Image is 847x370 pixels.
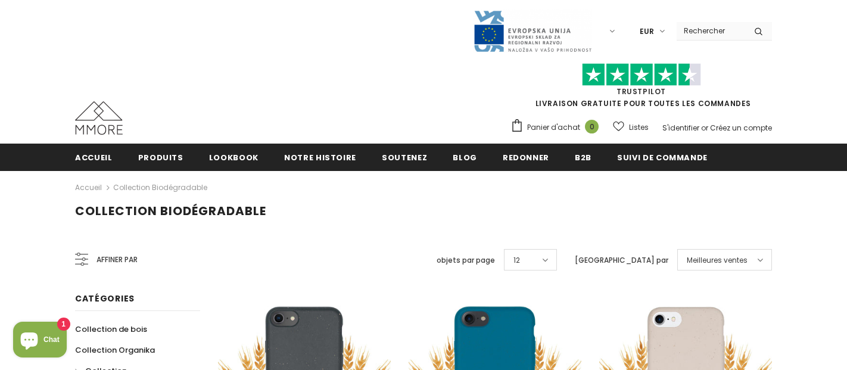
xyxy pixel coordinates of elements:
a: Suivi de commande [617,144,708,170]
a: TrustPilot [616,86,666,97]
a: S'identifier [662,123,699,133]
span: EUR [640,26,654,38]
a: Javni Razpis [473,26,592,36]
span: Notre histoire [284,152,356,163]
a: Collection Organika [75,340,155,360]
span: Collection de bois [75,324,147,335]
a: Listes [613,117,649,138]
img: Cas MMORE [75,101,123,135]
span: 12 [513,254,520,266]
span: or [701,123,708,133]
label: [GEOGRAPHIC_DATA] par [575,254,668,266]
a: Blog [453,144,477,170]
span: Accueil [75,152,113,163]
a: Accueil [75,144,113,170]
span: Meilleures ventes [687,254,748,266]
span: Collection Organika [75,344,155,356]
span: LIVRAISON GRATUITE POUR TOUTES LES COMMANDES [510,69,772,108]
span: Lookbook [209,152,259,163]
span: Affiner par [96,253,138,266]
a: B2B [575,144,591,170]
inbox-online-store-chat: Shopify online store chat [10,322,70,360]
a: Accueil [75,181,102,195]
label: objets par page [437,254,495,266]
a: soutenez [382,144,427,170]
a: Lookbook [209,144,259,170]
input: Search Site [677,22,745,39]
span: 0 [585,120,599,133]
span: Collection biodégradable [75,203,266,219]
span: Blog [453,152,477,163]
span: Listes [629,122,649,133]
span: Panier d'achat [527,122,580,133]
span: Redonner [503,152,549,163]
span: soutenez [382,152,427,163]
span: B2B [575,152,591,163]
img: Javni Razpis [473,10,592,53]
a: Redonner [503,144,549,170]
a: Collection biodégradable [113,182,207,192]
a: Collection de bois [75,319,147,340]
span: Produits [138,152,183,163]
a: Notre histoire [284,144,356,170]
span: Catégories [75,293,135,304]
span: Suivi de commande [617,152,708,163]
img: Faites confiance aux étoiles pilotes [582,63,701,86]
a: Panier d'achat 0 [510,119,605,136]
a: Produits [138,144,183,170]
a: Créez un compte [710,123,772,133]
